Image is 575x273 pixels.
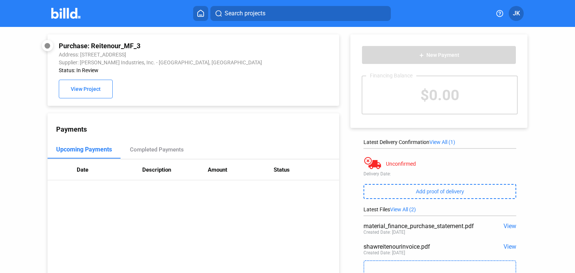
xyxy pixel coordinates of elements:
[363,171,516,177] div: Delivery Date:
[363,206,516,212] div: Latest Files
[386,161,416,167] div: Unconfirmed
[416,188,464,194] span: Add proof of delivery
[142,159,208,180] th: Description
[503,243,516,250] span: View
[513,9,520,18] span: JK
[51,8,81,19] img: Billd Company Logo
[429,139,455,145] span: View All (1)
[210,6,391,21] button: Search projects
[59,67,274,73] div: Status: In Review
[56,146,112,153] div: Upcoming Payments
[419,52,425,58] mat-icon: add
[363,139,516,145] div: Latest Delivery Confirmation
[225,9,265,18] span: Search projects
[71,86,101,92] span: View Project
[77,159,142,180] th: Date
[363,184,516,199] button: Add proof of delivery
[130,146,184,153] div: Completed Payments
[59,42,274,50] div: Purchase: Reitenour_MF_3
[362,46,516,64] button: New Payment
[362,76,517,114] div: $0.00
[274,159,339,180] th: Status
[56,125,339,133] div: Payments
[363,230,405,235] div: Created Date: [DATE]
[59,52,274,58] div: Address: [STREET_ADDRESS]
[509,6,524,21] button: JK
[426,52,459,58] span: New Payment
[363,250,405,255] div: Created Date: [DATE]
[363,243,486,250] div: shawreitenourinvoice.pdf
[59,59,274,65] div: Supplier: [PERSON_NAME] Industries, Inc. - [GEOGRAPHIC_DATA], [GEOGRAPHIC_DATA]
[59,80,113,98] button: View Project
[208,159,273,180] th: Amount
[363,223,486,230] div: material_finance_purchase_statement.pdf
[366,73,416,79] div: Financing Balance
[390,206,416,212] span: View All (2)
[503,223,516,230] span: View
